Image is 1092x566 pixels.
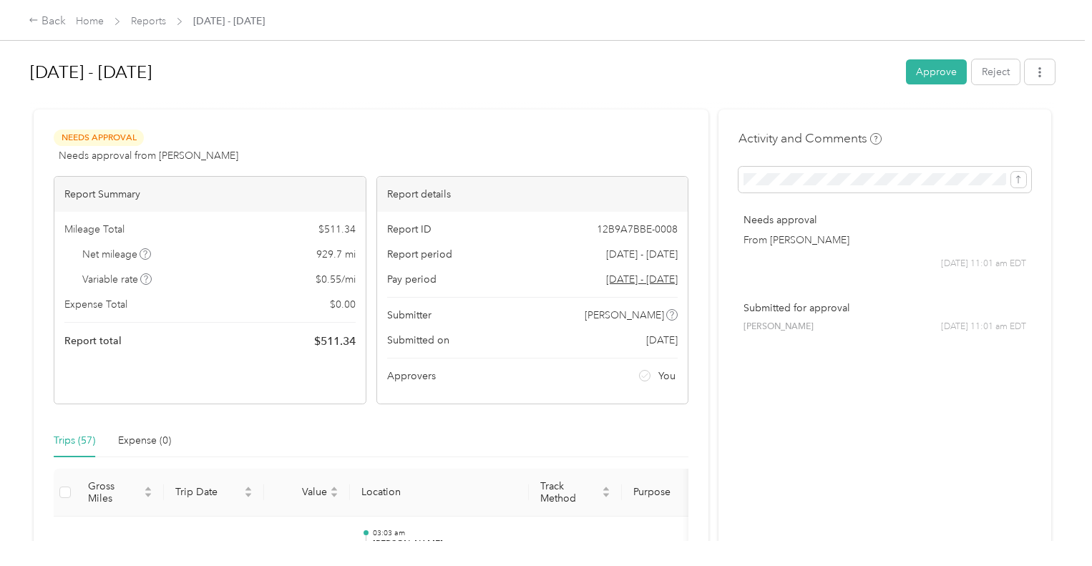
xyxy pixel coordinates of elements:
span: [DATE] [646,333,678,348]
th: Purpose [622,469,729,517]
button: Approve [906,59,967,84]
span: Pay period [387,272,437,287]
span: caret-up [144,484,152,493]
p: Submitted for approval [744,301,1026,316]
span: $ 511.34 [318,222,356,237]
span: [DATE] 11:01 am EDT [941,258,1026,270]
span: caret-down [602,491,610,499]
h4: Activity and Comments [738,130,882,147]
p: From [PERSON_NAME] [744,233,1026,248]
div: Trips (57) [54,433,95,449]
iframe: Everlance-gr Chat Button Frame [1012,486,1092,566]
span: $ 0.55 / mi [316,272,356,287]
span: Mileage Total [64,222,125,237]
span: 929.7 mi [316,247,356,262]
div: Report Summary [54,177,366,212]
span: Go to pay period [606,272,678,287]
span: Purpose [633,486,706,498]
span: caret-up [330,484,338,493]
span: Net mileage [82,247,152,262]
p: Needs approval [744,213,1026,228]
th: Location [350,469,529,517]
span: Track Method [540,480,599,504]
p: [PERSON_NAME] [373,538,517,551]
span: caret-down [330,491,338,499]
span: [PERSON_NAME] [744,321,814,333]
span: [PERSON_NAME] [585,308,664,323]
span: Trip Date [175,486,241,498]
span: $ 511.34 [314,333,356,350]
span: caret-up [244,484,253,493]
span: Value [276,486,327,498]
div: Expense (0) [118,433,171,449]
span: Gross Miles [88,480,141,504]
span: Report ID [387,222,432,237]
a: Reports [131,15,166,27]
a: Home [76,15,104,27]
span: Expense Total [64,297,127,312]
span: Needs approval from [PERSON_NAME] [59,148,238,163]
span: Variable rate [82,272,152,287]
span: caret-down [244,491,253,499]
th: Trip Date [164,469,264,517]
span: Report total [64,333,122,348]
div: Back [29,13,66,30]
h1: Sep 16 - 30, 2025 [30,55,896,89]
p: 03:03 am [373,528,517,538]
span: Needs Approval [54,130,144,146]
span: [DATE] - [DATE] [193,14,265,29]
span: Submitter [387,308,432,323]
span: Submitted on [387,333,449,348]
span: caret-down [144,491,152,499]
span: You [658,369,676,384]
span: 12B9A7BBE-0008 [597,222,678,237]
span: Approvers [387,369,436,384]
th: Gross Miles [77,469,164,517]
span: [DATE] 11:01 am EDT [941,321,1026,333]
span: $ 0.00 [330,297,356,312]
span: caret-up [602,484,610,493]
button: Reject [972,59,1020,84]
div: Report details [377,177,688,212]
span: Report period [387,247,452,262]
span: [DATE] - [DATE] [606,247,678,262]
th: Track Method [529,469,622,517]
th: Value [264,469,350,517]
